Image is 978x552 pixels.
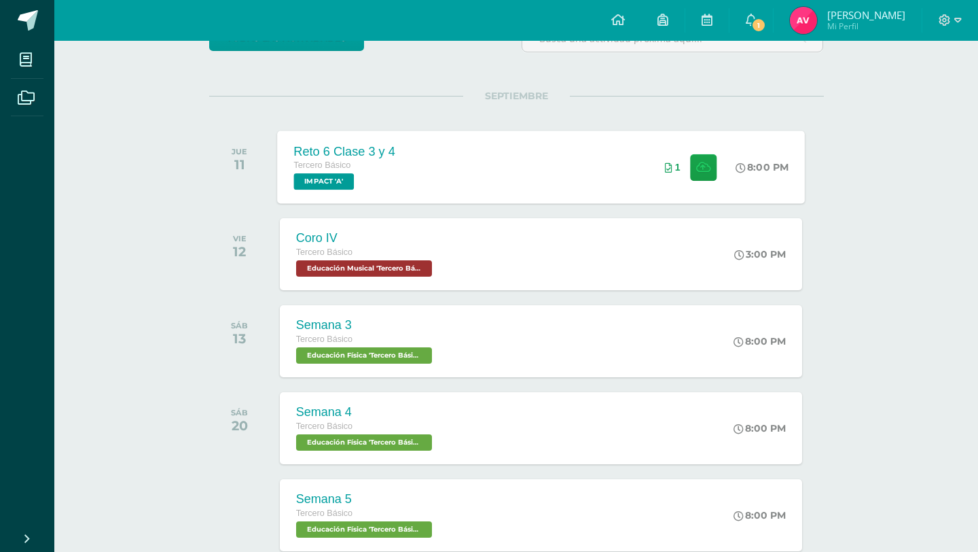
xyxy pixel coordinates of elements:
span: Tercero Básico [296,334,352,344]
div: 8:00 PM [733,335,786,347]
div: JUE [232,147,247,156]
div: 12 [233,243,247,260]
span: SEPTIEMBRE [463,90,570,102]
div: 8:00 PM [733,509,786,521]
span: Tercero Básico [296,421,352,431]
div: SÁB [231,321,248,330]
span: Educación Musical 'Tercero Básico A' [296,260,432,277]
span: [PERSON_NAME] [827,8,905,22]
img: 1512d3cdee8466f26b5a1e2becacf24c.png [790,7,817,34]
span: Tercero Básico [293,160,350,170]
div: 8:00 PM [736,161,789,173]
span: Tercero Básico [296,508,352,518]
div: Archivos entregados [665,162,681,173]
span: Educación Física 'Tercero Básico A' [296,521,432,538]
div: Reto 6 Clase 3 y 4 [293,144,395,158]
div: 13 [231,330,248,347]
span: Tercero Básico [296,247,352,257]
span: Mi Perfil [827,20,905,32]
div: 20 [231,417,248,434]
div: Semana 5 [296,492,435,506]
span: 1 [675,162,681,173]
span: Educación Física 'Tercero Básico A' [296,347,432,364]
div: 3:00 PM [734,248,786,260]
div: 11 [232,156,247,173]
span: Educación Física 'Tercero Básico A' [296,434,432,451]
span: 1 [751,18,766,33]
div: VIE [233,234,247,243]
div: SÁB [231,408,248,417]
span: IMPACT 'A' [293,173,354,190]
div: Semana 4 [296,405,435,419]
div: Semana 3 [296,318,435,332]
div: Coro IV [296,231,435,245]
div: 8:00 PM [733,422,786,434]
